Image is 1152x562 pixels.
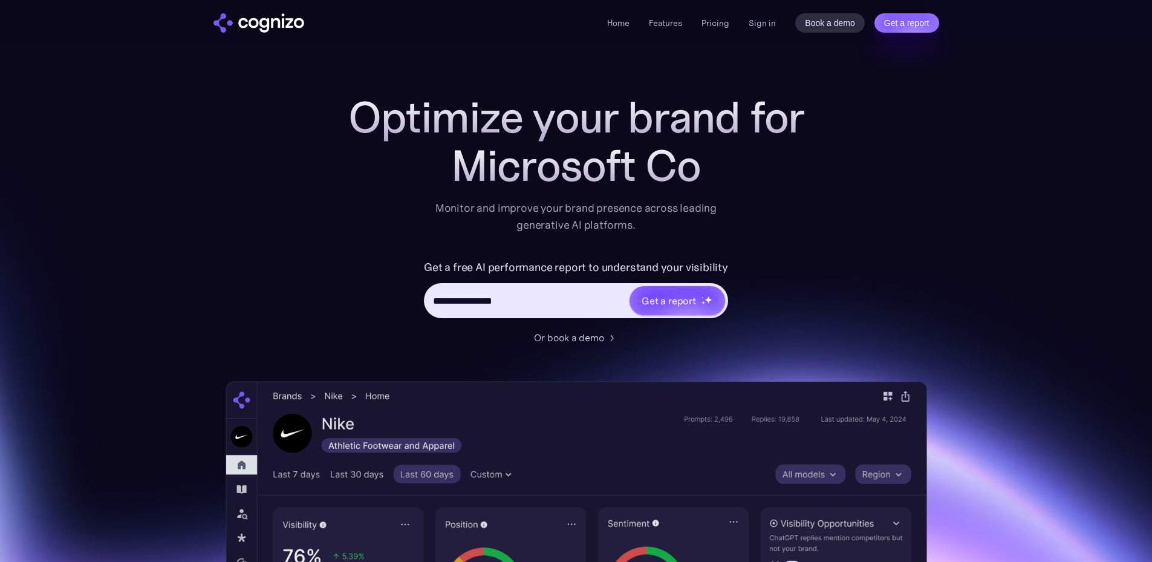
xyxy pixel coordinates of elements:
[424,258,728,277] label: Get a free AI performance report to understand your visibility
[642,293,696,308] div: Get a report
[749,16,776,30] a: Sign in
[534,330,604,345] div: Or book a demo
[334,142,818,190] div: Microsoft Co
[334,93,818,142] h1: Optimize your brand for
[213,13,304,33] img: cognizo logo
[649,18,682,28] a: Features
[795,13,865,33] a: Book a demo
[213,13,304,33] a: home
[424,258,728,324] form: Hero URL Input Form
[534,330,619,345] a: Or book a demo
[428,200,725,234] div: Monitor and improve your brand presence across leading generative AI platforms.
[701,301,706,305] img: star
[607,18,630,28] a: Home
[874,13,939,33] a: Get a report
[628,285,726,316] a: Get a reportstarstarstar
[701,296,703,298] img: star
[701,18,729,28] a: Pricing
[705,296,712,304] img: star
